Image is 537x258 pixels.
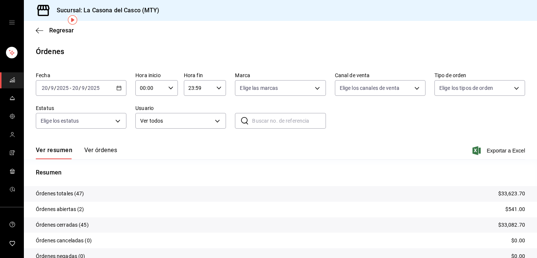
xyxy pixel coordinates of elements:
div: navigation tabs [36,147,117,159]
input: -- [81,85,85,91]
p: $0.00 [511,237,525,245]
p: Órdenes cerradas (45) [36,221,89,229]
button: open drawer [9,19,15,25]
input: -- [72,85,79,91]
input: -- [41,85,48,91]
input: ---- [87,85,100,91]
label: Canal de venta [335,73,425,78]
input: ---- [56,85,69,91]
button: Ver resumen [36,147,72,159]
span: / [85,85,87,91]
span: / [79,85,81,91]
p: $33,623.70 [498,190,525,198]
p: Resumen [36,168,525,177]
h3: Sucursal: La Casona del Casco (MTY) [51,6,160,15]
button: Regresar [36,27,74,34]
span: - [70,85,71,91]
span: Elige los canales de venta [340,84,399,92]
label: Fecha [36,73,126,78]
label: Usuario [135,106,226,111]
span: Elige los tipos de orden [439,84,493,92]
span: Elige los estatus [41,117,79,125]
label: Marca [235,73,326,78]
img: Tooltip marker [68,15,77,25]
span: Ver todos [140,117,212,125]
span: Regresar [49,27,74,34]
label: Hora fin [184,73,226,78]
label: Estatus [36,106,126,111]
p: Órdenes canceladas (0) [36,237,92,245]
label: Tipo de orden [434,73,525,78]
span: / [48,85,50,91]
button: Ver órdenes [84,147,117,159]
p: $33,082.70 [498,221,525,229]
label: Hora inicio [135,73,178,78]
span: Elige las marcas [240,84,278,92]
button: Exportar a Excel [474,146,525,155]
div: Órdenes [36,46,64,57]
input: -- [50,85,54,91]
p: Órdenes totales (47) [36,190,84,198]
span: / [54,85,56,91]
input: Buscar no. de referencia [252,113,326,128]
p: $541.00 [505,205,525,213]
p: Órdenes abiertas (2) [36,205,84,213]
